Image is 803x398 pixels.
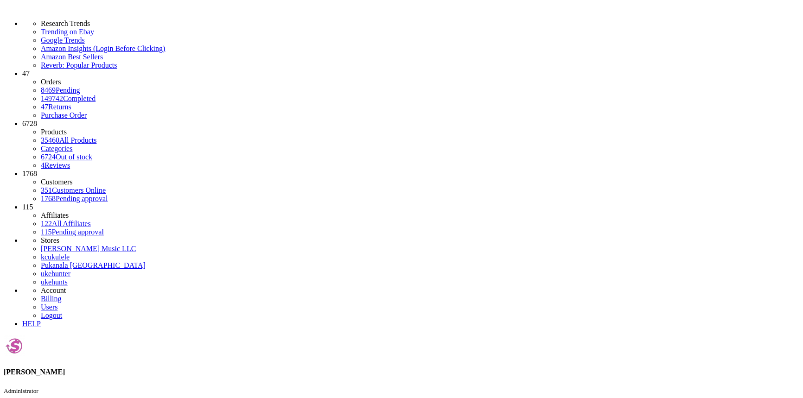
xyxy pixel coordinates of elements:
[41,245,136,253] a: [PERSON_NAME] Music LLC
[41,295,61,303] a: Billing
[41,44,799,53] a: Amazon Insights (Login Before Clicking)
[41,95,63,102] span: 149742
[41,36,799,44] a: Google Trends
[4,335,25,356] img: Amber Helgren
[41,28,799,36] a: Trending on Ebay
[41,61,799,69] a: Reverb: Popular Products
[41,136,59,144] span: 35460
[4,368,799,376] h4: [PERSON_NAME]
[22,203,33,211] span: 115
[41,186,106,194] a: 351Customers Online
[41,153,92,161] a: 6724Out of stock
[4,387,38,394] small: Administrator
[41,311,62,319] a: Logout
[41,303,57,311] a: Users
[41,86,799,95] a: 8469Pending
[41,186,52,194] span: 351
[41,103,71,111] a: 47Returns
[41,78,799,86] li: Orders
[22,320,41,328] a: HELP
[41,53,799,61] a: Amazon Best Sellers
[22,170,37,177] span: 1768
[41,286,799,295] li: Account
[41,253,70,261] a: kcukulele
[41,195,108,202] a: 1768Pending approval
[22,69,30,77] span: 47
[41,261,146,269] a: Pukanala [GEOGRAPHIC_DATA]
[41,178,799,186] li: Customers
[41,86,56,94] span: 8469
[41,161,70,169] a: 4Reviews
[41,95,96,102] a: 149742Completed
[41,111,87,119] a: Purchase Order
[41,136,96,144] a: 35460All Products
[41,103,48,111] span: 47
[41,195,56,202] span: 1768
[41,211,799,220] li: Affiliates
[41,236,799,245] li: Stores
[41,228,104,236] a: 115Pending approval
[41,278,68,286] a: ukehunts
[41,161,45,169] span: 4
[41,153,56,161] span: 6724
[41,228,51,236] span: 115
[41,220,52,227] span: 122
[22,120,37,127] span: 6728
[41,220,91,227] a: 122All Affiliates
[41,270,70,278] a: ukehunter
[41,128,799,136] li: Products
[41,19,799,28] li: Research Trends
[41,145,72,152] a: Categories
